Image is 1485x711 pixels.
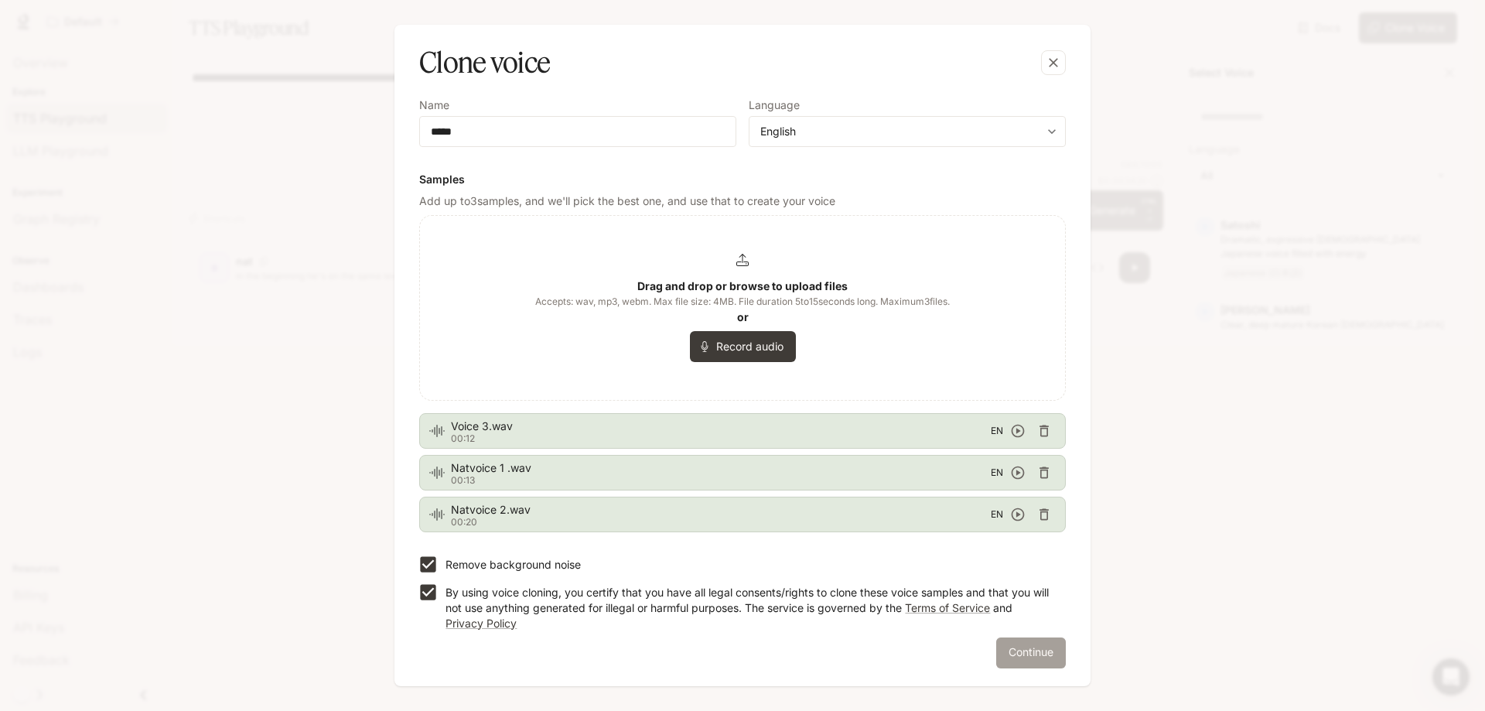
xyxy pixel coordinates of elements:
[445,585,1053,631] p: By using voice cloning, you certify that you have all legal consents/rights to clone these voice ...
[419,100,449,111] p: Name
[690,331,796,362] button: Record audio
[451,476,991,485] p: 00:13
[451,419,991,434] span: Voice 3.wav
[419,172,1066,187] h6: Samples
[905,601,990,614] a: Terms of Service
[760,124,1040,139] div: English
[637,279,848,292] b: Drag and drop or browse to upload files
[419,43,550,82] h5: Clone voice
[451,502,991,518] span: Natvoice 2.wav
[749,100,800,111] p: Language
[991,465,1003,480] span: EN
[445,617,517,630] a: Privacy Policy
[996,638,1066,668] button: Continue
[737,310,749,323] b: or
[419,193,1066,209] p: Add up to 3 samples, and we'll pick the best one, and use that to create your voice
[991,423,1003,439] span: EN
[991,507,1003,522] span: EN
[535,294,950,309] span: Accepts: wav, mp3, webm. Max file size: 4MB. File duration 5 to 15 seconds long. Maximum 3 files.
[451,460,991,476] span: Natvoice 1 .wav
[749,124,1065,139] div: English
[451,518,991,527] p: 00:20
[445,557,581,573] p: Remove background noise
[451,434,991,443] p: 00:12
